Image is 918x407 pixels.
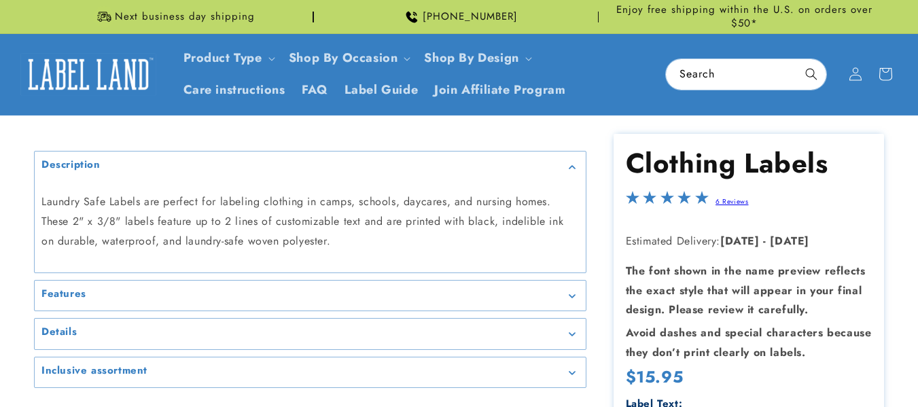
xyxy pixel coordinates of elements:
span: Next business day shipping [115,10,255,24]
button: Search [796,59,826,89]
span: $15.95 [626,366,684,387]
h2: Inclusive assortment [41,364,147,378]
p: Estimated Delivery: [626,232,872,251]
span: Care instructions [183,82,285,98]
summary: Shop By Occasion [281,42,417,74]
a: Label Land [16,48,162,101]
span: FAQ [302,82,328,98]
a: FAQ [294,74,336,106]
a: Join Affiliate Program [426,74,573,106]
span: 4.8-star overall rating [626,194,709,210]
span: Enjoy free shipping within the U.S. on orders over $50* [604,3,884,30]
p: Laundry Safe Labels are perfect for labeling clothing in camps, schools, daycares, and nursing ho... [41,192,579,251]
span: Join Affiliate Program [434,82,565,98]
strong: - [763,233,766,249]
strong: The font shown in the name preview reflects the exact style that will appear in your final design... [626,263,866,318]
span: Shop By Occasion [289,50,398,66]
summary: Shop By Design [416,42,537,74]
summary: Product Type [175,42,281,74]
img: Label Land [20,53,156,95]
a: Label Guide [336,74,427,106]
h1: Clothing Labels [626,145,872,181]
a: Product Type [183,49,262,67]
h2: Details [41,325,77,339]
media-gallery: Gallery Viewer [34,151,586,388]
span: Label Guide [345,82,419,98]
a: Shop By Design [424,49,518,67]
span: [PHONE_NUMBER] [423,10,518,24]
h2: Features [41,287,86,301]
summary: Inclusive assortment [35,357,586,388]
summary: Features [35,281,586,311]
strong: [DATE] [720,233,760,249]
h2: Description [41,158,101,172]
a: Care instructions [175,74,294,106]
summary: Details [35,319,586,349]
summary: Description [35,152,586,182]
strong: Avoid dashes and special characters because they don’t print clearly on labels. [626,325,872,360]
strong: [DATE] [770,233,809,249]
a: 6 Reviews [716,196,748,207]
